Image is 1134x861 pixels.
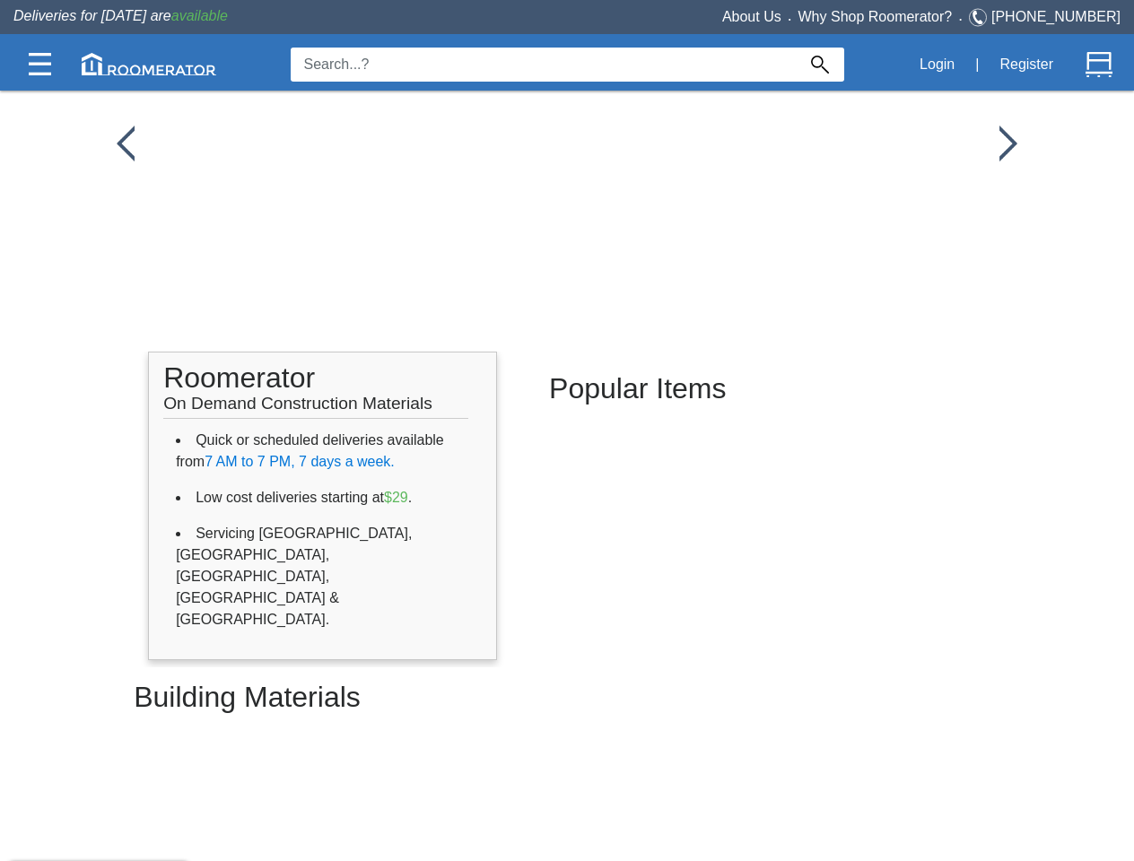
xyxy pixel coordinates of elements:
div: | [964,45,990,84]
button: Register [990,46,1063,83]
img: /app/images/Buttons/favicon.jpg [999,126,1017,161]
img: roomerator-logo.svg [82,53,216,75]
img: Categories.svg [29,53,51,75]
a: Why Shop Roomerator? [798,9,953,24]
h1: Roomerator [163,352,468,419]
span: Deliveries for [DATE] are [13,8,228,23]
span: • [781,15,798,23]
span: 7 AM to 7 PM, 7 days a week. [205,454,395,469]
img: Search_Icon.svg [811,56,829,74]
li: Quick or scheduled deliveries available from [176,422,469,480]
span: available [171,8,228,23]
span: $29 [384,490,408,505]
button: Login [910,46,964,83]
li: Servicing [GEOGRAPHIC_DATA], [GEOGRAPHIC_DATA], [GEOGRAPHIC_DATA], [GEOGRAPHIC_DATA] & [GEOGRAPHI... [176,516,469,638]
span: • [952,15,969,23]
span: On Demand Construction Materials [163,385,432,413]
a: [PHONE_NUMBER] [991,9,1121,24]
h2: Popular Items [549,359,934,419]
img: Cart.svg [1086,51,1112,78]
h2: Building Materials [134,667,1000,727]
a: About Us [722,9,781,24]
img: Telephone.svg [969,6,991,29]
input: Search...? [291,48,796,82]
img: /app/images/Buttons/favicon.jpg [117,126,135,161]
li: Low cost deliveries starting at . [176,480,469,516]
